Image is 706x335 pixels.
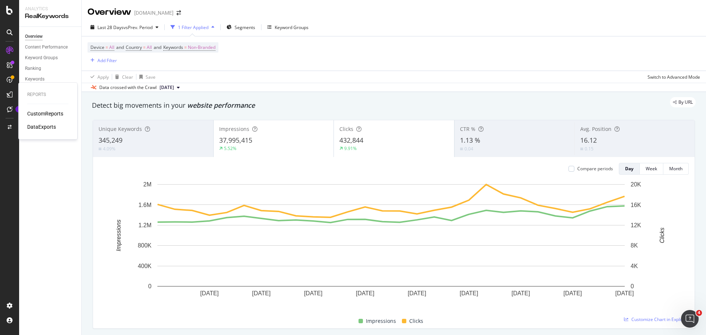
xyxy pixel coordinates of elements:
[188,42,215,53] span: Non-Branded
[15,106,22,113] div: Tooltip anchor
[163,44,183,50] span: Keywords
[577,165,613,172] div: Compare periods
[408,290,426,296] text: [DATE]
[631,181,641,188] text: 20K
[200,290,218,296] text: [DATE]
[136,71,156,83] button: Save
[154,44,161,50] span: and
[275,24,309,31] div: Keyword Groups
[134,9,174,17] div: [DOMAIN_NAME]
[670,97,696,107] div: legacy label
[103,146,115,152] div: 4.09%
[615,290,634,296] text: [DATE]
[356,290,374,296] text: [DATE]
[669,165,682,172] div: Month
[663,163,689,175] button: Month
[224,21,258,33] button: Segments
[460,125,475,132] span: CTR %
[344,145,357,152] div: 9.91%
[99,181,683,308] svg: A chart.
[97,74,109,80] div: Apply
[678,100,693,104] span: By URL
[580,148,583,150] img: Equal
[106,44,108,50] span: =
[90,44,104,50] span: Device
[109,42,114,53] span: All
[25,75,44,83] div: Keywords
[97,24,124,31] span: Last 28 Days
[99,148,101,150] img: Equal
[168,21,217,33] button: 1 Filter Applied
[460,290,478,296] text: [DATE]
[112,71,133,83] button: Clear
[27,123,56,131] a: DataExports
[696,310,702,316] span: 4
[624,316,689,322] a: Customize Chart in Explorer
[88,21,161,33] button: Last 28 DaysvsPrev. Period
[25,65,41,72] div: Ranking
[148,283,151,289] text: 0
[235,24,255,31] span: Segments
[27,110,63,117] a: CustomReports
[147,42,152,53] span: All
[339,125,353,132] span: Clicks
[304,290,322,296] text: [DATE]
[97,57,117,64] div: Add Filter
[27,92,68,98] div: Reports
[640,163,663,175] button: Week
[681,310,699,328] iframe: Intercom live chat
[25,75,76,83] a: Keywords
[648,74,700,80] div: Switch to Advanced Mode
[585,146,593,152] div: 0.15
[116,44,124,50] span: and
[138,263,152,269] text: 400K
[464,146,473,152] div: 0.04
[99,84,157,91] div: Data crossed with the Crawl
[143,44,146,50] span: =
[146,74,156,80] div: Save
[631,202,641,208] text: 16K
[124,24,153,31] span: vs Prev. Period
[122,74,133,80] div: Clear
[219,125,249,132] span: Impressions
[625,165,634,172] div: Day
[646,165,657,172] div: Week
[126,44,142,50] span: Country
[460,136,480,145] span: 1.13 %
[619,163,640,175] button: Day
[631,222,641,228] text: 12K
[460,148,463,150] img: Equal
[659,228,665,243] text: Clicks
[580,136,597,145] span: 16.12
[115,220,122,251] text: Impressions
[580,125,611,132] span: Avg. Position
[25,33,76,40] a: Overview
[252,290,271,296] text: [DATE]
[563,290,582,296] text: [DATE]
[160,84,174,91] span: 2025 Aug. 27th
[138,202,151,208] text: 1.6M
[631,263,638,269] text: 4K
[25,33,43,40] div: Overview
[88,56,117,65] button: Add Filter
[178,24,208,31] div: 1 Filter Applied
[25,43,76,51] a: Content Performance
[409,317,423,325] span: Clicks
[224,145,236,152] div: 5.52%
[157,83,183,92] button: [DATE]
[264,21,311,33] button: Keyword Groups
[99,136,122,145] span: 345,249
[25,6,75,12] div: Analytics
[631,283,634,289] text: 0
[339,136,363,145] span: 432,844
[511,290,530,296] text: [DATE]
[176,10,181,15] div: arrow-right-arrow-left
[99,125,142,132] span: Unique Keywords
[25,54,58,62] div: Keyword Groups
[219,136,252,145] span: 37,995,415
[25,12,75,21] div: RealKeywords
[138,222,151,228] text: 1.2M
[631,242,638,249] text: 8K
